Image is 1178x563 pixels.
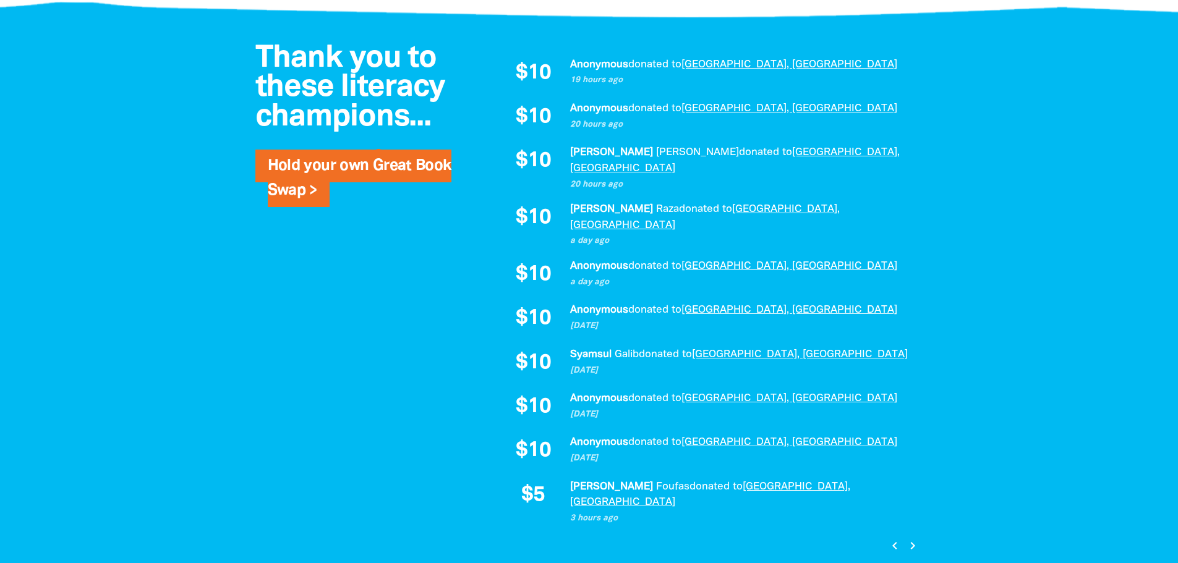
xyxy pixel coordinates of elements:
[570,179,910,191] p: 20 hours ago
[904,538,921,554] button: Next page
[570,482,653,491] em: [PERSON_NAME]
[570,320,910,332] p: [DATE]
[516,397,551,418] span: $10
[681,60,897,69] a: [GEOGRAPHIC_DATA], [GEOGRAPHIC_DATA]
[628,104,681,113] span: donated to
[570,205,840,230] a: [GEOGRAPHIC_DATA], [GEOGRAPHIC_DATA]
[570,60,628,69] em: Anonymous
[570,148,653,157] em: [PERSON_NAME]
[639,350,692,359] span: donated to
[739,148,792,157] span: donated to
[570,452,910,465] p: [DATE]
[570,261,628,271] em: Anonymous
[570,365,910,377] p: [DATE]
[570,350,612,359] em: Syamsul
[502,57,910,544] div: Donation stream
[516,353,551,374] span: $10
[681,104,897,113] a: [GEOGRAPHIC_DATA], [GEOGRAPHIC_DATA]
[570,205,653,214] em: [PERSON_NAME]
[516,151,551,172] span: $10
[628,394,681,403] span: donated to
[255,44,445,132] span: Thank you to these literacy champions...
[521,485,545,506] span: $5
[905,538,920,553] i: chevron_right
[570,305,628,315] em: Anonymous
[628,60,681,69] span: donated to
[656,148,739,157] em: [PERSON_NAME]
[268,159,451,198] a: Hold your own Great Book Swap >
[516,208,551,229] span: $10
[570,276,910,289] p: a day ago
[570,438,628,447] em: Anonymous
[502,57,910,544] div: Paginated content
[628,261,681,271] span: donated to
[570,104,628,113] em: Anonymous
[570,512,910,525] p: 3 hours ago
[570,394,628,403] em: Anonymous
[516,308,551,329] span: $10
[570,408,910,421] p: [DATE]
[516,265,551,286] span: $10
[656,205,679,214] em: Raza
[570,235,910,247] p: a day ago
[570,148,900,173] a: [GEOGRAPHIC_DATA], [GEOGRAPHIC_DATA]
[628,438,681,447] span: donated to
[516,441,551,462] span: $10
[681,305,897,315] a: [GEOGRAPHIC_DATA], [GEOGRAPHIC_DATA]
[692,350,908,359] a: [GEOGRAPHIC_DATA], [GEOGRAPHIC_DATA]
[887,538,902,553] i: chevron_left
[615,350,639,359] em: Galib
[570,119,910,131] p: 20 hours ago
[628,305,681,315] span: donated to
[681,438,897,447] a: [GEOGRAPHIC_DATA], [GEOGRAPHIC_DATA]
[516,63,551,84] span: $10
[887,538,904,554] button: Previous page
[656,482,689,491] em: Foufas
[516,107,551,128] span: $10
[689,482,743,491] span: donated to
[570,74,910,87] p: 19 hours ago
[679,205,732,214] span: donated to
[681,394,897,403] a: [GEOGRAPHIC_DATA], [GEOGRAPHIC_DATA]
[681,261,897,271] a: [GEOGRAPHIC_DATA], [GEOGRAPHIC_DATA]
